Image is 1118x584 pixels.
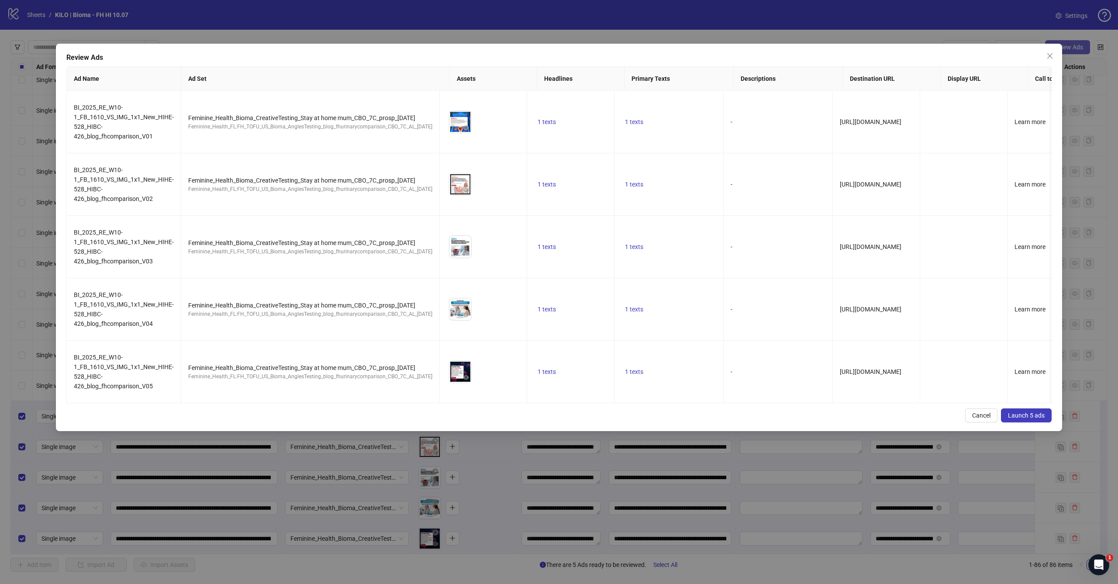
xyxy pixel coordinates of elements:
[463,187,469,193] span: eye
[461,185,471,195] button: Preview
[1014,181,1046,188] span: Learn more
[840,368,901,375] span: [URL][DOMAIN_NAME]
[538,118,556,125] span: 1 texts
[972,412,990,419] span: Cancel
[74,291,174,327] span: BI_2025_RE_W10-1_FB_1610_VS_IMG_1x1_New_HIHE-528_HIBC-426_blog_fhcomparison_V04
[449,111,471,133] img: Asset 1
[463,249,469,256] span: eye
[731,243,732,250] span: -
[731,306,732,313] span: -
[1088,554,1109,575] iframe: Intercom live chat
[1106,554,1113,561] span: 1
[1014,368,1046,375] span: Learn more
[74,166,174,202] span: BI_2025_RE_W10-1_FB_1610_VS_IMG_1x1_New_HIHE-528_HIBC-426_blog_fhcomparison_V02
[74,354,174,390] span: BI_2025_RE_W10-1_FB_1610_VS_IMG_1x1_New_HIHE-528_HIBC-426_blog_fhcomparison_V05
[449,173,471,195] img: Asset 1
[625,118,643,125] span: 1 texts
[538,243,556,250] span: 1 texts
[538,368,556,375] span: 1 texts
[181,67,450,91] th: Ad Set
[461,247,471,258] button: Preview
[188,123,432,131] div: Feminine_Health_FL:FH_TOFU_US_Bioma_AnglesTesting_blog_fhurinarycomparison_CBO_7C_AL_[DATE]
[534,179,559,190] button: 1 texts
[534,366,559,377] button: 1 texts
[538,181,556,188] span: 1 texts
[840,181,901,188] span: [URL][DOMAIN_NAME]
[1014,243,1046,250] span: Learn more
[843,67,941,91] th: Destination URL
[840,118,901,125] span: [URL][DOMAIN_NAME]
[1014,118,1046,125] span: Learn more
[534,117,559,127] button: 1 texts
[461,372,471,383] button: Preview
[1014,306,1046,313] span: Learn more
[461,122,471,133] button: Preview
[1001,408,1052,422] button: Launch 5 ads
[449,298,471,320] img: Asset 1
[450,67,537,91] th: Assets
[449,236,471,258] img: Asset 1
[731,368,732,375] span: -
[188,301,432,310] div: Feminine_Health_Bioma_CreativeTesting_Stay at home mum_CBO_7C_prosp_[DATE]
[621,304,647,314] button: 1 texts
[965,408,997,422] button: Cancel
[731,118,732,125] span: -
[534,304,559,314] button: 1 texts
[534,242,559,252] button: 1 texts
[621,179,647,190] button: 1 texts
[538,306,556,313] span: 1 texts
[625,67,734,91] th: Primary Texts
[188,373,432,381] div: Feminine_Health_FL:FH_TOFU_US_Bioma_AnglesTesting_blog_fhurinarycomparison_CBO_7C_AL_[DATE]
[1028,67,1094,91] th: Call to Action
[461,310,471,320] button: Preview
[621,117,647,127] button: 1 texts
[188,185,432,194] div: Feminine_Health_FL:FH_TOFU_US_Bioma_AnglesTesting_blog_fhurinarycomparison_CBO_7C_AL_[DATE]
[1008,412,1045,419] span: Launch 5 ads
[74,104,174,140] span: BI_2025_RE_W10-1_FB_1610_VS_IMG_1x1_New_HIHE-528_HIBC-426_blog_fhcomparison_V01
[66,52,1052,63] div: Review Ads
[463,124,469,131] span: eye
[621,366,647,377] button: 1 texts
[188,238,432,248] div: Feminine_Health_Bioma_CreativeTesting_Stay at home mum_CBO_7C_prosp_[DATE]
[463,374,469,380] span: eye
[188,363,432,373] div: Feminine_Health_Bioma_CreativeTesting_Stay at home mum_CBO_7C_prosp_[DATE]
[537,67,625,91] th: Headlines
[188,113,432,123] div: Feminine_Health_Bioma_CreativeTesting_Stay at home mum_CBO_7C_prosp_[DATE]
[188,176,432,185] div: Feminine_Health_Bioma_CreativeTesting_Stay at home mum_CBO_7C_prosp_[DATE]
[74,229,174,265] span: BI_2025_RE_W10-1_FB_1610_VS_IMG_1x1_New_HIHE-528_HIBC-426_blog_fhcomparison_V03
[734,67,843,91] th: Descriptions
[625,306,643,313] span: 1 texts
[621,242,647,252] button: 1 texts
[1046,52,1053,59] span: close
[188,310,432,318] div: Feminine_Health_FL:FH_TOFU_US_Bioma_AnglesTesting_blog_fhurinarycomparison_CBO_7C_AL_[DATE]
[625,368,643,375] span: 1 texts
[188,248,432,256] div: Feminine_Health_FL:FH_TOFU_US_Bioma_AnglesTesting_blog_fhurinarycomparison_CBO_7C_AL_[DATE]
[625,243,643,250] span: 1 texts
[1043,49,1057,63] button: Close
[449,361,471,383] img: Asset 1
[731,181,732,188] span: -
[463,312,469,318] span: eye
[67,67,181,91] th: Ad Name
[840,306,901,313] span: [URL][DOMAIN_NAME]
[840,243,901,250] span: [URL][DOMAIN_NAME]
[625,181,643,188] span: 1 texts
[941,67,1028,91] th: Display URL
